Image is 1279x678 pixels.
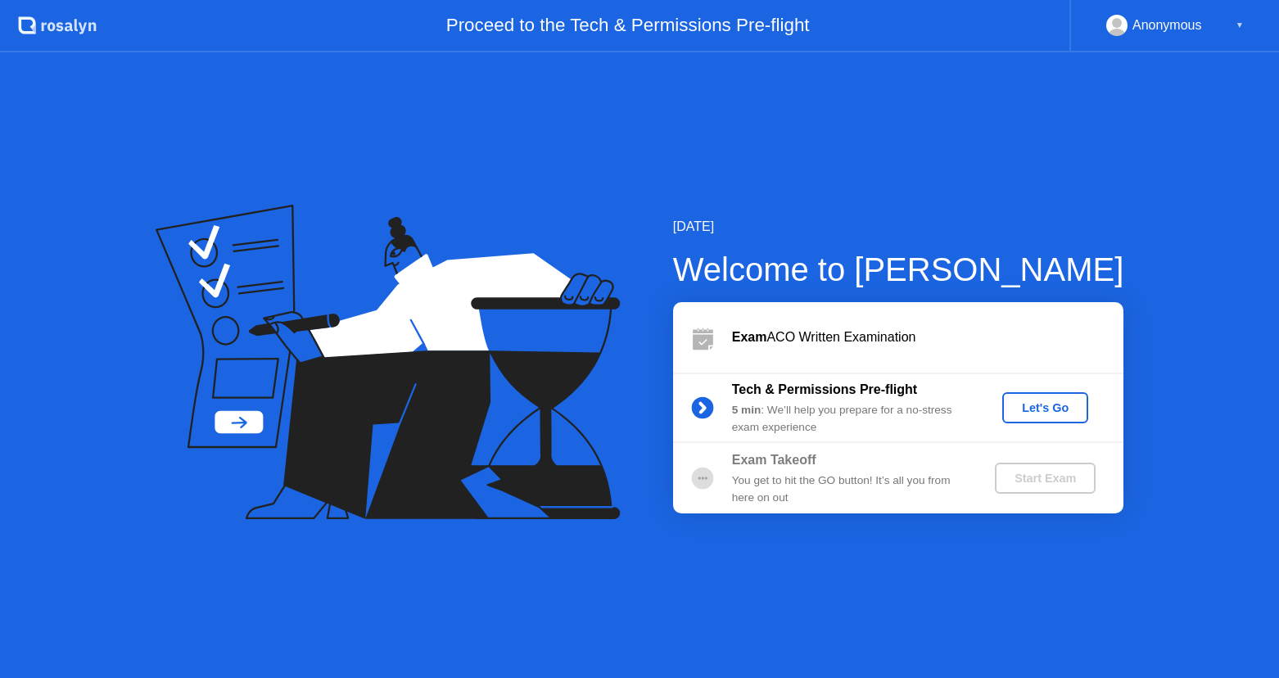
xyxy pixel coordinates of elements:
div: You get to hit the GO button! It’s all you from here on out [732,472,968,506]
b: Exam Takeoff [732,453,816,467]
div: Anonymous [1132,15,1202,36]
div: : We’ll help you prepare for a no-stress exam experience [732,402,968,436]
div: [DATE] [673,217,1124,237]
button: Let's Go [1002,392,1088,423]
button: Start Exam [995,463,1096,494]
div: ▼ [1236,15,1244,36]
b: Exam [732,330,767,344]
div: Let's Go [1009,401,1082,414]
b: 5 min [732,404,762,416]
div: ACO Written Examination [732,328,1123,347]
div: Welcome to [PERSON_NAME] [673,245,1124,294]
b: Tech & Permissions Pre-flight [732,382,917,396]
div: Start Exam [1001,472,1089,485]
